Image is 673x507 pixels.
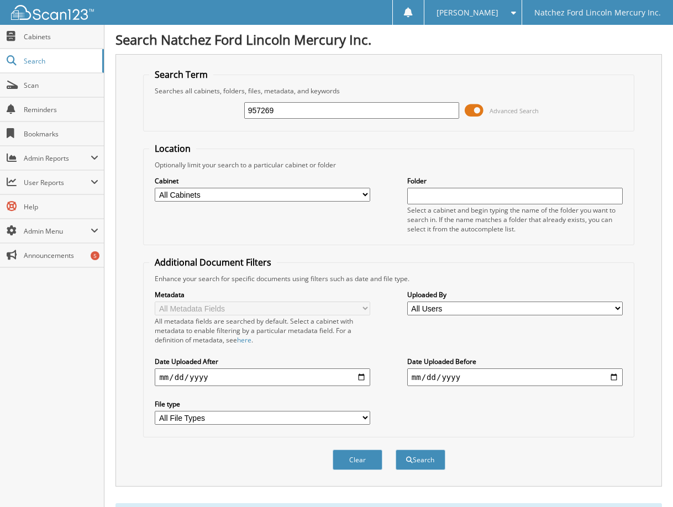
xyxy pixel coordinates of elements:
span: Reminders [24,105,98,114]
a: here [237,335,251,345]
div: Select a cabinet and begin typing the name of the folder you want to search in. If the name match... [407,205,623,234]
span: Advanced Search [490,107,539,115]
span: [PERSON_NAME] [437,9,498,16]
legend: Additional Document Filters [149,256,277,268]
span: Admin Menu [24,226,91,236]
h1: Search Natchez Ford Lincoln Mercury Inc. [115,30,662,49]
img: scan123-logo-white.svg [11,5,94,20]
span: Search [24,56,97,66]
label: Metadata [155,290,370,299]
label: Folder [407,176,623,186]
label: Date Uploaded After [155,357,370,366]
legend: Search Term [149,68,213,81]
input: start [155,368,370,386]
legend: Location [149,142,196,155]
span: Cabinets [24,32,98,41]
div: All metadata fields are searched by default. Select a cabinet with metadata to enable filtering b... [155,316,370,345]
div: Searches all cabinets, folders, files, metadata, and keywords [149,86,628,96]
span: Announcements [24,251,98,260]
div: Optionally limit your search to a particular cabinet or folder [149,160,628,170]
div: Enhance your search for specific documents using filters such as date and file type. [149,274,628,283]
span: User Reports [24,178,91,187]
button: Clear [333,450,382,470]
span: Help [24,202,98,212]
label: Uploaded By [407,290,623,299]
label: Cabinet [155,176,370,186]
label: Date Uploaded Before [407,357,623,366]
div: 5 [91,251,99,260]
button: Search [396,450,445,470]
span: Natchez Ford Lincoln Mercury Inc. [534,9,661,16]
input: end [407,368,623,386]
span: Scan [24,81,98,90]
span: Bookmarks [24,129,98,139]
label: File type [155,399,370,409]
span: Admin Reports [24,154,91,163]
